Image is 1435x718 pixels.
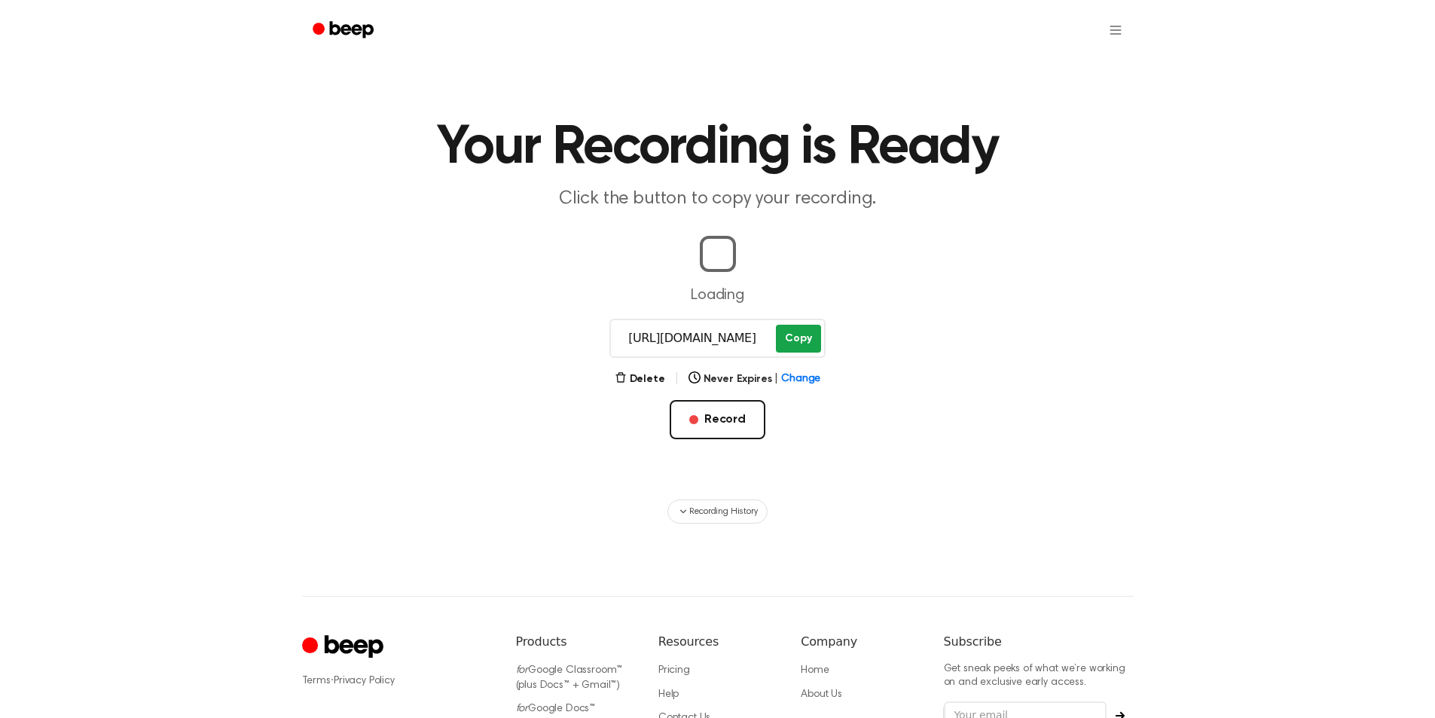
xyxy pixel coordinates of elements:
[516,704,529,714] i: for
[776,325,820,353] button: Copy
[658,689,679,700] a: Help
[302,16,387,45] a: Beep
[781,371,820,387] span: Change
[670,400,765,439] button: Record
[18,284,1417,307] p: Loading
[332,121,1104,175] h1: Your Recording is Ready
[1098,12,1134,48] button: Open menu
[944,663,1134,689] p: Get sneak peeks of what we’re working on and exclusive early access.
[516,665,623,691] a: forGoogle Classroom™ (plus Docs™ + Gmail™)
[667,500,767,524] button: Recording History
[302,633,387,662] a: Cruip
[615,371,665,387] button: Delete
[674,370,679,388] span: |
[658,633,777,651] h6: Resources
[516,633,634,651] h6: Products
[658,665,690,676] a: Pricing
[302,674,492,689] div: ·
[429,187,1007,212] p: Click the button to copy your recording.
[801,689,842,700] a: About Us
[689,505,757,518] span: Recording History
[334,676,395,686] a: Privacy Policy
[801,633,919,651] h6: Company
[302,676,331,686] a: Terms
[688,371,821,387] button: Never Expires|Change
[516,704,596,714] a: forGoogle Docs™
[516,665,529,676] i: for
[774,371,778,387] span: |
[944,633,1134,651] h6: Subscribe
[801,665,829,676] a: Home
